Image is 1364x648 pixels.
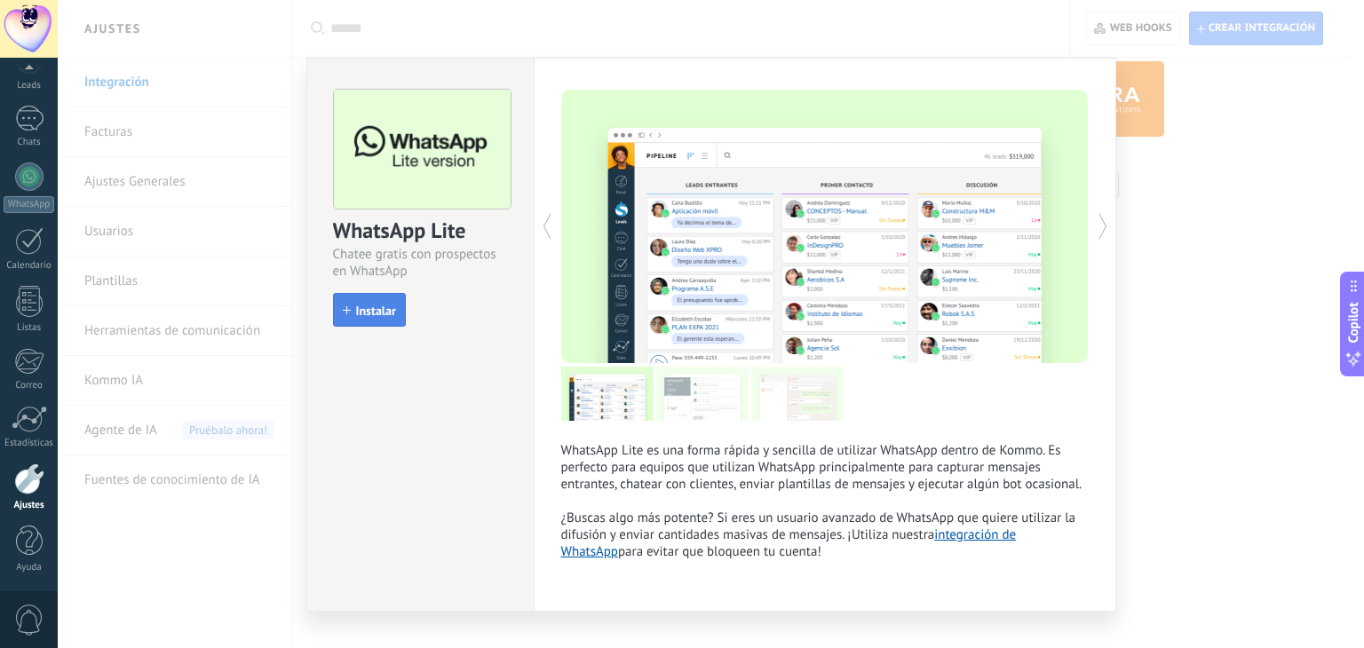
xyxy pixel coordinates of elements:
p: WhatsApp Lite es una forma rápida y sencilla de utilizar WhatsApp dentro de Kommo. Es perfecto pa... [561,442,1089,560]
div: Estadísticas [4,438,55,449]
div: Ajustes [4,500,55,511]
div: Ayuda [4,562,55,573]
div: Calendario [4,260,55,272]
span: Copilot [1344,303,1362,344]
button: Instalar [333,293,406,327]
div: WhatsApp Lite [333,217,508,246]
div: Leads [4,80,55,91]
div: WhatsApp [4,196,54,213]
div: Chatee gratis con prospectos en WhatsApp [333,246,508,280]
div: Chats [4,137,55,148]
div: Correo [4,380,55,391]
div: Listas [4,322,55,334]
img: tour_image_c723ab543647899da0767410ab0d70c4.png [656,367,749,421]
img: tour_image_aef04ea1a8792facef78c1288344d39c.png [751,367,844,421]
img: logo_main.png [334,90,511,209]
img: tour_image_ce7c31a0eff382ee1a6594eee72d09e2.png [561,367,654,421]
span: Instalar [356,304,396,317]
a: integración de WhatsApp [561,526,1017,560]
